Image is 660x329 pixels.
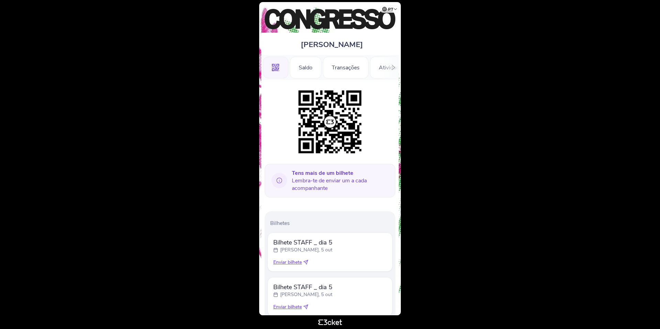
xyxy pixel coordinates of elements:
[280,291,332,298] p: [PERSON_NAME], 5 out
[280,247,332,253] p: [PERSON_NAME], 5 out
[323,57,368,79] div: Transações
[273,304,302,310] span: Enviar bilhete
[292,169,353,177] b: Tens mais de um bilhete
[370,63,414,71] a: Atividades
[295,87,365,157] img: 5eb5f7a4ea9e4f0ea6db5b57bbefbe7c.png
[292,169,390,192] span: Lembra-te de enviar um a cada acompanhante
[273,283,332,291] span: Bilhete STAFF _ dia 5
[273,259,302,266] span: Enviar bilhete
[270,219,393,227] p: Bilhetes
[370,57,414,79] div: Atividades
[273,238,332,247] span: Bilhete STAFF _ dia 5
[290,57,321,79] div: Saldo
[265,9,395,29] img: Congresso de Cozinha
[323,63,368,71] a: Transações
[301,39,363,50] span: [PERSON_NAME]
[290,63,321,71] a: Saldo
